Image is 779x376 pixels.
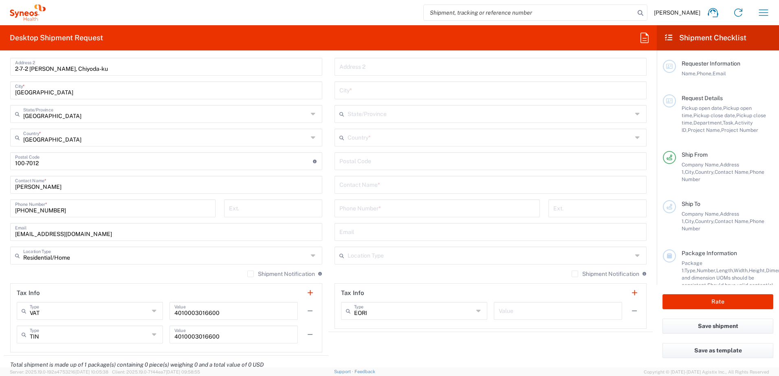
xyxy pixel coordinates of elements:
span: Pickup open date, [682,105,723,111]
label: Shipment Notification [247,271,315,277]
span: Contact Name, [715,169,750,175]
h2: Desktop Shipment Request [10,33,103,43]
span: Project Name, [688,127,721,133]
label: Shipment Notification [572,271,639,277]
span: City, [685,218,695,224]
span: Country, [695,169,715,175]
span: Server: 2025.19.0-192a4753216 [10,369,108,374]
span: Request Details [682,95,723,101]
span: Contact Name, [715,218,750,224]
button: Save as template [662,343,773,358]
span: Country, [695,218,715,224]
span: Ship To [682,201,700,207]
span: Name, [682,70,697,77]
h2: Tax Info [341,289,364,297]
span: Project Number [721,127,758,133]
span: Package 1: [682,260,702,273]
span: Width, [734,267,749,273]
span: Ship From [682,151,708,158]
span: Requester Information [682,60,740,67]
span: Type, [684,267,697,273]
span: Department, [693,120,723,126]
span: Copyright © [DATE]-[DATE] Agistix Inc., All Rights Reserved [644,368,769,376]
span: Company Name, [682,162,720,168]
span: Email [713,70,726,77]
input: Shipment, tracking or reference number [424,5,635,20]
span: Height, [749,267,766,273]
span: Task, [723,120,735,126]
a: Support [334,369,354,374]
span: Company Name, [682,211,720,217]
span: Package Information [682,250,737,256]
span: Pickup close date, [693,112,736,118]
span: Client: 2025.19.0-7f44ea7 [112,369,200,374]
h2: Tax Info [17,289,40,297]
button: Save shipment [662,319,773,334]
span: Should have valid content(s) [707,282,773,288]
span: City, [685,169,695,175]
span: [DATE] 10:05:38 [75,369,108,374]
h2: Shipment Checklist [664,33,746,43]
span: [PERSON_NAME] [654,9,700,16]
span: [DATE] 09:58:55 [166,369,200,374]
span: Phone, [697,70,713,77]
em: Total shipment is made up of 1 package(s) containing 0 piece(s) weighing 0 and a total value of 0... [4,361,270,368]
span: Length, [716,267,734,273]
span: Number, [697,267,716,273]
button: Rate [662,294,773,309]
a: Feedback [354,369,375,374]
